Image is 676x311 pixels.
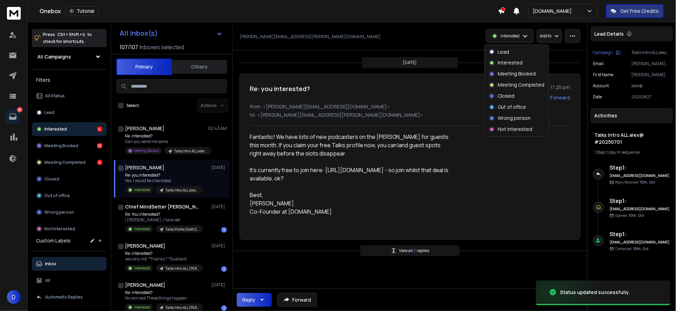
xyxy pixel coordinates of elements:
p: All Status [45,93,65,99]
h1: Talks Intro ALL alex@ #20250701 [595,132,669,145]
p: from: <[PERSON_NAME][EMAIL_ADDRESS][DOMAIN_NAME]> [250,103,570,110]
p: Opened [615,213,644,218]
p: [DATE] [211,243,227,249]
h6: [EMAIL_ADDRESS][DOMAIN_NAME] [610,206,670,212]
p: Talks Profile Draft Guest Reengage [166,227,199,232]
p: Interested [134,187,150,193]
p: Not Interested [498,126,533,133]
div: Forward [551,94,570,101]
p: Automatic Replies [45,294,83,300]
p: Lead [44,110,54,115]
p: to: <[PERSON_NAME][EMAIL_ADDRESS][PERSON_NAME][DOMAIN_NAME]> [250,112,570,118]
p: Out of office [44,193,70,198]
p: Not Interested [44,226,75,232]
p: Interested [134,226,150,232]
h1: [PERSON_NAME] [125,125,164,132]
p: Campaign [593,50,613,55]
p: Inbox [45,261,56,267]
p: Lead [498,48,509,55]
h1: All Campaigns [37,53,71,60]
p: Interested [44,126,67,132]
p: Date [593,94,602,100]
p: Meeting Completed [498,82,545,89]
p: [DATE] [211,165,227,170]
p: Talks Intro ALL [PERSON_NAME]@ #20250701 [166,305,199,310]
h6: [EMAIL_ADDRESS][DOMAIN_NAME] [610,240,670,245]
p: Meeting Booked [134,148,159,153]
div: 6 [97,126,103,132]
h3: Inboxes selected [140,43,184,51]
h1: [PERSON_NAME] [125,164,164,171]
p: [PERSON_NAME] [632,72,670,78]
p: [DOMAIN_NAME] [533,8,575,15]
p: Account [593,83,609,89]
p: Re: interested? [125,290,203,295]
p: Re: you interested? [125,172,203,178]
p: First Name [593,72,614,78]
span: 1 day in sequence [607,149,640,155]
p: Can you send me some [125,139,208,144]
button: Forward [277,293,317,307]
span: 10th, Oct [640,180,656,185]
p: Closed [498,93,515,100]
p: Meeting Booked [44,143,78,149]
p: Yes, I would be interested. [125,178,203,184]
p: Wrong person [44,210,74,215]
div: Reply [242,296,255,303]
h6: Step 1 : [610,163,670,172]
p: [DATE] [211,282,227,288]
div: Fantastic! We have lots of new podcasters on the [PERSON_NAME] for guests this month. If you clai... [250,133,452,158]
h1: All Inbox(s) [119,30,158,37]
span: D [7,290,21,304]
p: Re: interested? [125,251,203,256]
span: 10th, Oct [633,246,649,251]
span: 107 / 107 [119,43,138,51]
p: [PERSON_NAME][EMAIL_ADDRESS][PERSON_NAME][DOMAIN_NAME] [632,61,670,66]
div: Activities [590,108,673,123]
p: Talks Intro ALL [PERSON_NAME]@ #20250701 [166,266,199,271]
p: 02:43 AM [208,126,227,131]
h3: Filters [32,75,107,85]
p: Get Free Credits [621,8,659,15]
h1: Re: you interested? [250,84,310,94]
div: 1 [221,266,227,272]
h6: [EMAIL_ADDRESS][DOMAIN_NAME] [610,173,670,178]
h1: [PERSON_NAME] [125,242,165,249]
div: | [595,150,669,155]
p: Meeting Booked [498,71,536,78]
div: Best, [PERSON_NAME] Co-Founder at [DOMAIN_NAME] [250,191,452,216]
p: yes why not. *Thanks,* *Sushant [125,256,203,262]
p: No worries! These things happen [125,295,203,301]
label: Select [126,103,139,108]
p: Interested [501,33,520,39]
p: All [45,278,50,283]
h6: Step 1 : [610,230,670,238]
p: Closed [44,176,59,182]
p: Re: You interested? [125,212,203,217]
div: 25 [97,143,103,149]
p: Interested [134,305,150,310]
p: Out of office [498,104,526,111]
p: Add to [540,33,552,39]
button: Primary [116,59,172,75]
p: [DATE] : 11:25 pm [531,84,570,91]
button: Others [172,59,227,74]
button: Tutorial [65,6,99,16]
p: View all replies [399,248,429,254]
div: 1 [221,305,227,311]
p: Lead Details [595,30,624,37]
p: Meeting Completed [44,160,86,165]
p: Press to check for shortcuts. [43,31,92,45]
span: 1 Step [595,149,605,155]
div: 1 [221,227,227,233]
div: Onebox [39,6,498,16]
p: Reply Received [615,180,656,185]
p: Talks Intro ALL alex@ #20250701 [174,149,207,154]
h6: Step 1 : [610,197,670,205]
p: Interested [498,60,523,66]
h1: Chief MindSetter [PERSON_NAME] [125,203,201,210]
span: 10th, Oct [629,213,644,218]
div: 9 [97,160,103,165]
p: [DATE] [403,60,417,65]
h3: Custom Labels [36,237,71,244]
